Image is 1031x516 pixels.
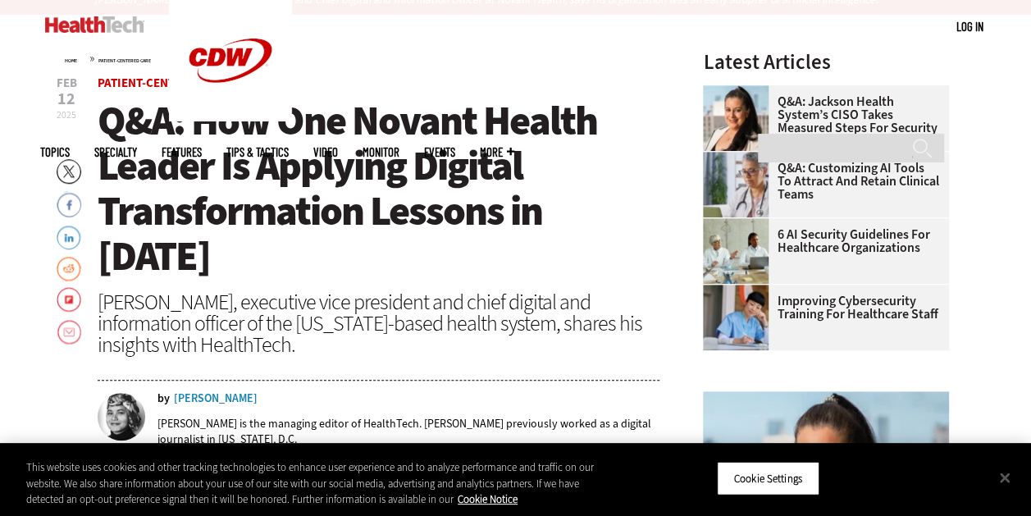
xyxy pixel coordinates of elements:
[956,18,983,35] div: User menu
[98,291,660,355] div: [PERSON_NAME], executive vice president and chief digital and information officer of the [US_STAT...
[987,459,1023,495] button: Close
[480,146,514,158] span: More
[26,459,618,508] div: This website uses cookies and other tracking technologies to enhance user experience and to analy...
[703,218,769,284] img: Doctors meeting in the office
[703,152,777,165] a: doctor on laptop
[40,146,70,158] span: Topics
[363,146,399,158] a: MonITor
[424,146,455,158] a: Events
[226,146,289,158] a: Tips & Tactics
[703,285,777,298] a: nurse studying on computer
[157,416,660,447] p: [PERSON_NAME] is the managing editor of HealthTech. [PERSON_NAME] previously worked as a digital ...
[703,295,939,321] a: Improving Cybersecurity Training for Healthcare Staff
[157,393,170,404] span: by
[956,19,983,34] a: Log in
[98,393,145,441] img: Teta-Alim
[45,16,144,33] img: Home
[458,492,518,506] a: More information about your privacy
[703,285,769,350] img: nurse studying on computer
[703,162,939,201] a: Q&A: Customizing AI Tools To Attract and Retain Clinical Teams
[717,461,819,495] button: Cookie Settings
[94,146,137,158] span: Specialty
[703,152,769,217] img: doctor on laptop
[313,146,338,158] a: Video
[169,108,292,126] a: CDW
[703,218,777,231] a: Doctors meeting in the office
[98,94,597,283] span: Q&A: How One Novant Health Leader Is Applying Digital Transformation Lessons in [DATE]
[162,146,202,158] a: Features
[174,393,258,404] a: [PERSON_NAME]
[703,228,939,254] a: 6 AI Security Guidelines for Healthcare Organizations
